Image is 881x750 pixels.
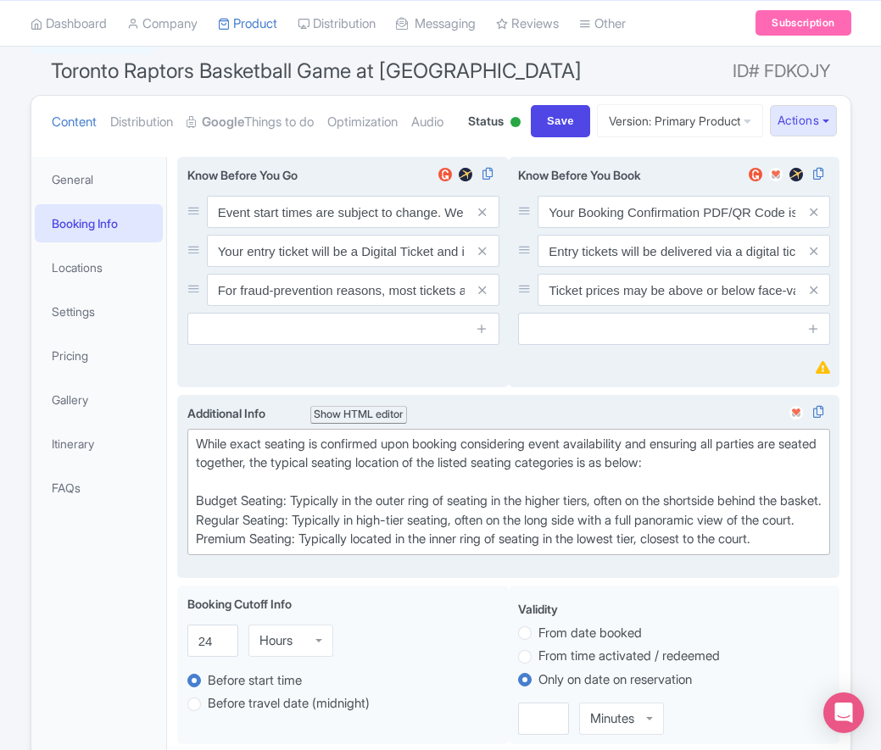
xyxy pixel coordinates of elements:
a: Itinerary [35,425,164,463]
span: Status [468,112,504,130]
span: Validity [518,602,558,616]
a: GoogleThings to do [187,96,314,149]
a: Optimization [327,96,398,149]
span: Toronto Raptors Basketball Game at [GEOGRAPHIC_DATA] [51,58,582,83]
img: getyourguide-review-widget-01-c9ff127aecadc9be5c96765474840e58.svg [745,166,766,183]
a: FAQs [35,469,164,507]
input: Save [531,105,590,137]
a: Pricing [35,336,164,375]
label: Booking Cutoff Info [187,595,292,613]
a: Audio [411,96,443,149]
a: Content [52,96,97,149]
a: Gallery [35,381,164,419]
a: Settings [35,292,164,331]
span: ID# FDKOJY [733,54,831,88]
span: Know Before You Book [518,168,641,182]
span: Know Before You Go [187,168,298,182]
a: Locations [35,248,164,286]
div: Open Intercom Messenger [823,692,864,733]
label: From date booked [538,624,642,643]
a: Version: Primary Product [597,104,763,137]
label: Before travel date (midnight) [208,694,370,714]
label: Before start time [208,671,302,691]
img: expedia-review-widget-01-6a8748bc8b83530f19f0577495396935.svg [786,166,806,183]
div: Active [507,110,524,136]
label: From time activated / redeemed [538,647,720,666]
div: Minutes [590,711,634,726]
a: Booking Info [35,204,164,242]
img: expedia-review-widget-01-6a8748bc8b83530f19f0577495396935.svg [455,166,476,183]
a: General [35,160,164,198]
strong: Google [202,113,244,132]
img: musement-review-widget-01-cdcb82dea4530aa52f361e0f447f8f5f.svg [766,166,786,183]
img: musement-review-widget-01-cdcb82dea4530aa52f361e0f447f8f5f.svg [786,404,806,421]
span: Additional Info [187,406,265,420]
label: Only on date on reservation [538,670,692,690]
a: Distribution [110,96,173,149]
div: Show HTML editor [310,406,408,424]
button: Actions [770,105,837,136]
a: Subscription [756,10,850,36]
div: Hours [259,633,293,648]
img: getyourguide-review-widget-01-c9ff127aecadc9be5c96765474840e58.svg [435,166,455,183]
div: While exact seating is confirmed upon booking considering event availability and ensuring all par... [196,435,822,549]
